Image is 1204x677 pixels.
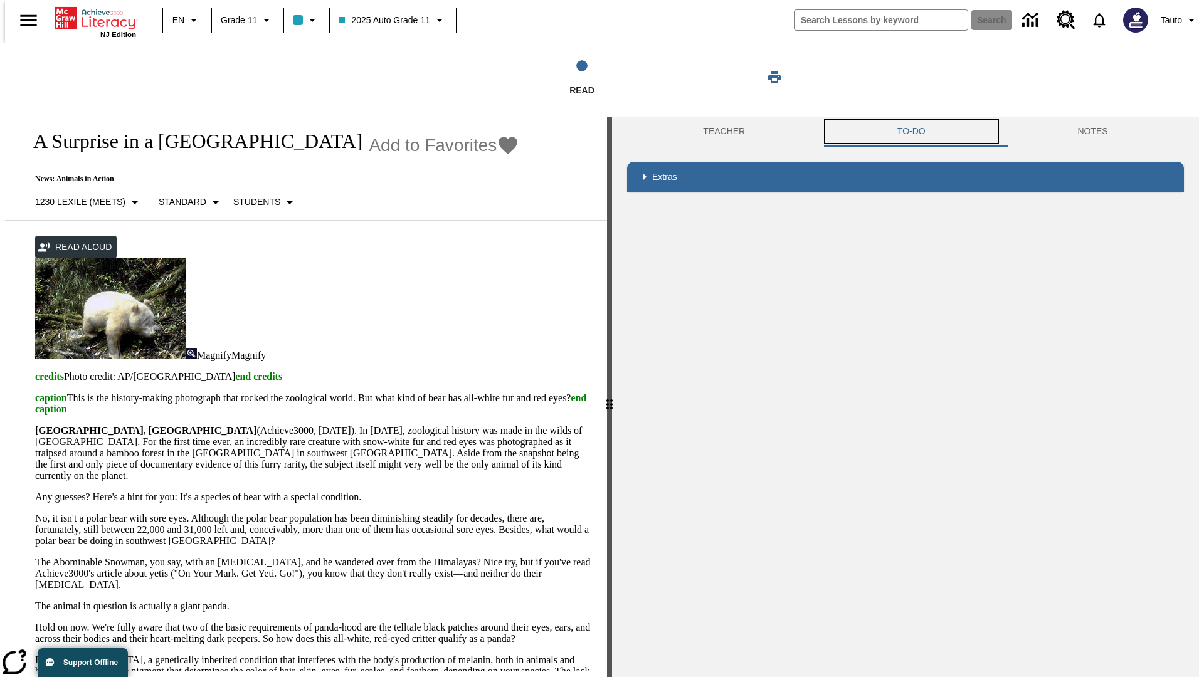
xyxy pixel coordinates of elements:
button: Add to Favorites - A Surprise in a Bamboo Forest [369,134,519,156]
button: Language: EN, Select a language [167,9,207,31]
button: TO-DO [821,117,1002,147]
span: Read [569,85,594,95]
strong: [GEOGRAPHIC_DATA], [GEOGRAPHIC_DATA] [35,425,256,436]
div: activity [612,117,1199,677]
span: end caption [35,392,586,414]
button: Grade: Grade 11, Select a grade [216,9,279,31]
span: end credits [235,371,282,382]
img: Magnify [186,348,197,359]
button: Class: 2025 Auto Grade 11, Select your class [334,9,451,31]
button: Support Offline [38,648,128,677]
button: Read step 1 of 1 [420,43,744,112]
span: caption [35,392,67,403]
a: Notifications [1083,4,1116,36]
button: NOTES [1001,117,1184,147]
button: Select a new avatar [1116,4,1156,36]
p: The Abominable Snowman, you say, with an [MEDICAL_DATA], and he wandered over from the Himalayas?... [35,557,592,590]
p: Students [233,196,280,209]
p: Photo credit: AP/[GEOGRAPHIC_DATA] [35,371,592,382]
img: Avatar [1123,8,1148,33]
p: Standard [159,196,206,209]
button: Scaffolds, Standard [154,191,228,214]
span: credits [35,371,64,382]
button: Read Aloud [35,236,117,259]
button: Open side menu [10,2,47,39]
span: 2025 Auto Grade 11 [339,14,430,27]
button: Teacher [627,117,821,147]
button: Select Student [228,191,302,214]
p: News: Animals in Action [20,174,519,184]
a: Resource Center, Will open in new tab [1049,3,1083,37]
span: Grade 11 [221,14,257,27]
p: Any guesses? Here's a hint for you: It's a species of bear with a special condition. [35,491,592,503]
span: EN [172,14,184,27]
span: Tauto [1161,14,1182,27]
p: This is the history-making photograph that rocked the zoological world. But what kind of bear has... [35,392,592,415]
div: Press Enter or Spacebar and then press right and left arrow keys to move the slider [607,117,612,677]
div: reading [5,117,607,671]
span: NJ Edition [100,31,136,38]
button: Print [754,66,795,88]
input: search field [795,10,968,30]
p: The animal in question is actually a giant panda. [35,601,592,612]
h1: A Surprise in a [GEOGRAPHIC_DATA] [20,130,362,153]
span: Add to Favorites [369,135,497,155]
p: Extras [652,171,677,184]
p: Hold on now. We're fully aware that two of the basic requirements of panda-hood are the telltale ... [35,622,592,644]
span: Magnify [197,350,231,360]
span: Magnify [231,350,266,360]
button: Class color is light blue. Change class color [288,9,325,31]
p: 1230 Lexile (Meets) [35,196,125,209]
button: Profile/Settings [1156,9,1204,31]
div: Extras [627,162,1184,192]
div: Instructional Panel Tabs [627,117,1184,147]
p: (Achieve3000, [DATE]). In [DATE], zoological history was made in the wilds of [GEOGRAPHIC_DATA]. ... [35,425,592,481]
p: No, it isn't a polar bear with sore eyes. Although the polar bear population has been diminishing... [35,513,592,547]
a: Data Center [1015,3,1049,38]
span: Support Offline [63,658,118,667]
div: Home [55,4,136,38]
img: albino pandas in China are sometimes mistaken for polar bears [35,258,186,359]
button: Select Lexile, 1230 Lexile (Meets) [30,191,147,214]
